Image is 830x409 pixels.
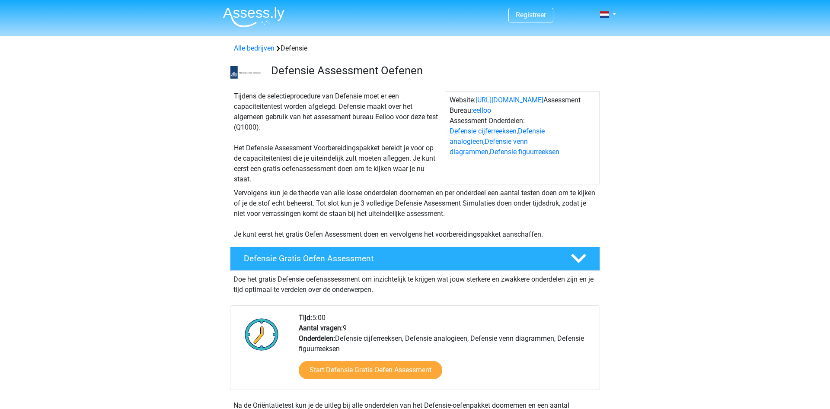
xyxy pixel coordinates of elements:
h4: Defensie Gratis Oefen Assessment [244,254,557,263]
a: Defensie Gratis Oefen Assessment [227,247,603,271]
div: Defensie [230,43,600,54]
div: Doe het gratis Defensie oefenassessment om inzichtelijk te krijgen wat jouw sterkere en zwakkere ... [230,271,600,295]
div: Tijdens de selectieprocedure van Defensie moet er een capaciteitentest worden afgelegd. Defensie ... [230,91,446,184]
a: Start Defensie Gratis Oefen Assessment [299,361,442,379]
a: Defensie cijferreeksen [450,127,517,135]
div: Website: Assessment Bureau: Assessment Onderdelen: , , , [446,91,600,184]
b: Onderdelen: [299,334,335,342]
div: 5:00 9 Defensie cijferreeksen, Defensie analogieen, Defensie venn diagrammen, Defensie figuurreeksen [292,313,599,390]
a: Alle bedrijven [234,44,275,52]
a: [URL][DOMAIN_NAME] [476,96,543,104]
b: Aantal vragen: [299,324,343,332]
a: Defensie figuurreeksen [490,148,559,156]
a: Defensie analogieen [450,127,545,146]
b: Tijd: [299,314,312,322]
img: Assessly [223,7,284,27]
div: Vervolgens kun je de theorie van alle losse onderdelen doornemen en per onderdeel een aantal test... [230,188,600,240]
img: Klok [240,313,284,356]
a: Defensie venn diagrammen [450,137,528,156]
h3: Defensie Assessment Oefenen [271,64,593,77]
a: eelloo [473,106,491,114]
a: Registreer [516,11,546,19]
